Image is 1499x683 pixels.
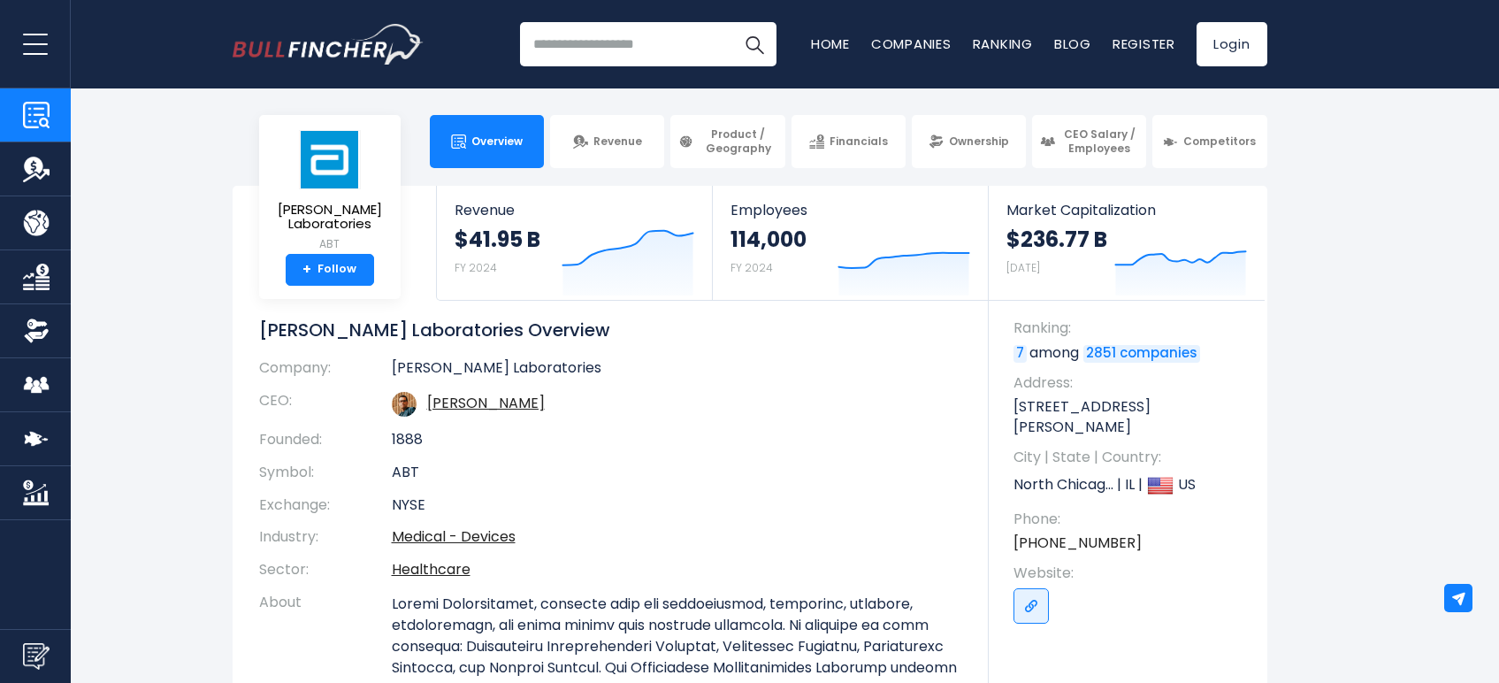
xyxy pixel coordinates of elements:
a: Employees 114,000 FY 2024 [713,186,988,300]
span: Revenue [455,202,694,219]
a: Home [811,35,850,53]
img: Ownership [23,318,50,344]
p: [STREET_ADDRESS][PERSON_NAME] [1013,397,1250,437]
span: Revenue [593,134,642,149]
button: Search [732,22,776,66]
img: robert-b-ford.jpg [392,392,417,417]
td: ABT [392,457,962,489]
a: Product / Geography [670,115,784,168]
strong: $236.77 B [1006,226,1107,253]
a: Register [1113,35,1175,53]
img: Bullfincher logo [233,24,424,65]
span: Ranking: [1013,318,1250,338]
span: Financials [830,134,888,149]
a: [PERSON_NAME] Laboratories ABT [272,129,387,254]
small: FY 2024 [455,260,497,275]
a: Healthcare [392,559,470,579]
a: Revenue [550,115,664,168]
a: Go to link [1013,588,1049,624]
span: Competitors [1183,134,1256,149]
th: Sector: [259,554,392,587]
a: Blog [1054,35,1091,53]
span: Website: [1013,564,1250,583]
a: 2851 companies [1083,345,1200,363]
span: CEO Salary / Employees [1060,127,1138,155]
a: Financials [792,115,906,168]
a: [PHONE_NUMBER] [1013,533,1142,553]
th: CEO: [259,385,392,424]
strong: 114,000 [730,226,807,253]
a: CEO Salary / Employees [1032,115,1146,168]
td: 1888 [392,424,962,457]
a: Companies [871,35,952,53]
th: Symbol: [259,457,392,489]
span: Ownership [949,134,1009,149]
a: Go to homepage [233,24,423,65]
span: [PERSON_NAME] Laboratories [273,203,386,232]
a: ceo [427,393,545,413]
small: FY 2024 [730,260,773,275]
a: Revenue $41.95 B FY 2024 [437,186,712,300]
span: City | State | Country: [1013,448,1250,467]
th: Industry: [259,521,392,554]
span: Product / Geography [699,127,776,155]
td: NYSE [392,489,962,522]
strong: $41.95 B [455,226,540,253]
a: Medical - Devices [392,526,516,547]
span: Employees [730,202,970,219]
small: ABT [273,236,386,252]
th: Company: [259,359,392,385]
a: Login [1197,22,1267,66]
a: 7 [1013,345,1027,363]
a: Market Capitalization $236.77 B [DATE] [989,186,1265,300]
h1: [PERSON_NAME] Laboratories Overview [259,318,962,341]
p: North Chicag... | IL | US [1013,472,1250,499]
strong: + [302,262,311,278]
span: Market Capitalization [1006,202,1247,219]
th: Exchange: [259,489,392,522]
small: [DATE] [1006,260,1040,275]
a: Ownership [912,115,1026,168]
span: Phone: [1013,510,1250,529]
a: +Follow [286,254,374,286]
a: Competitors [1152,115,1266,168]
p: among [1013,343,1250,363]
span: Address: [1013,373,1250,393]
th: Founded: [259,424,392,457]
span: Overview [471,134,523,149]
a: Ranking [973,35,1033,53]
a: Overview [430,115,544,168]
td: [PERSON_NAME] Laboratories [392,359,962,385]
